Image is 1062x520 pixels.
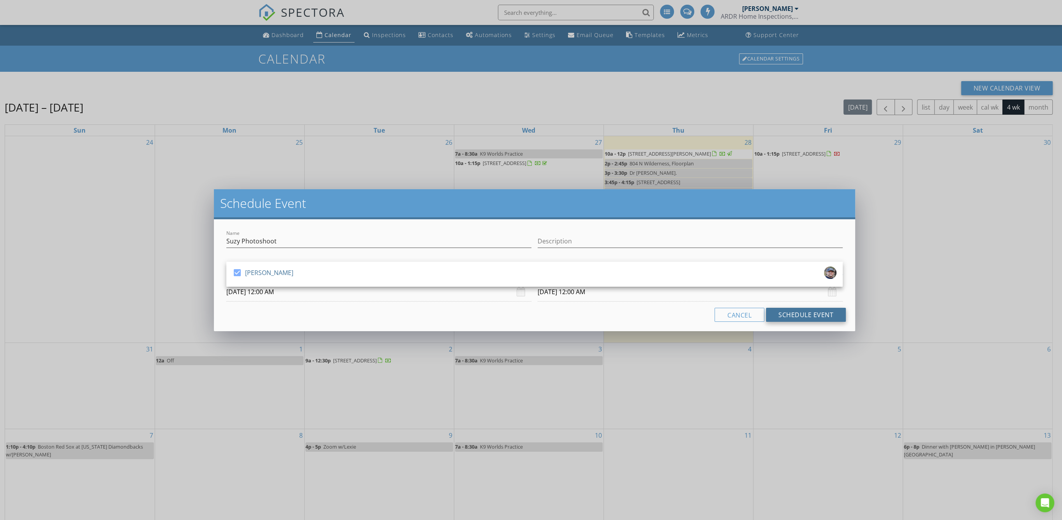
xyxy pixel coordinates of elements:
h2: Schedule Event [220,195,849,211]
input: Select date [538,282,843,302]
button: Cancel [714,308,764,322]
input: Select date [226,282,531,302]
div: [PERSON_NAME] [245,266,293,279]
div: Open Intercom Messenger [1036,493,1054,512]
img: spectora_pic.jpg [824,266,836,279]
button: Schedule Event [766,308,846,322]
